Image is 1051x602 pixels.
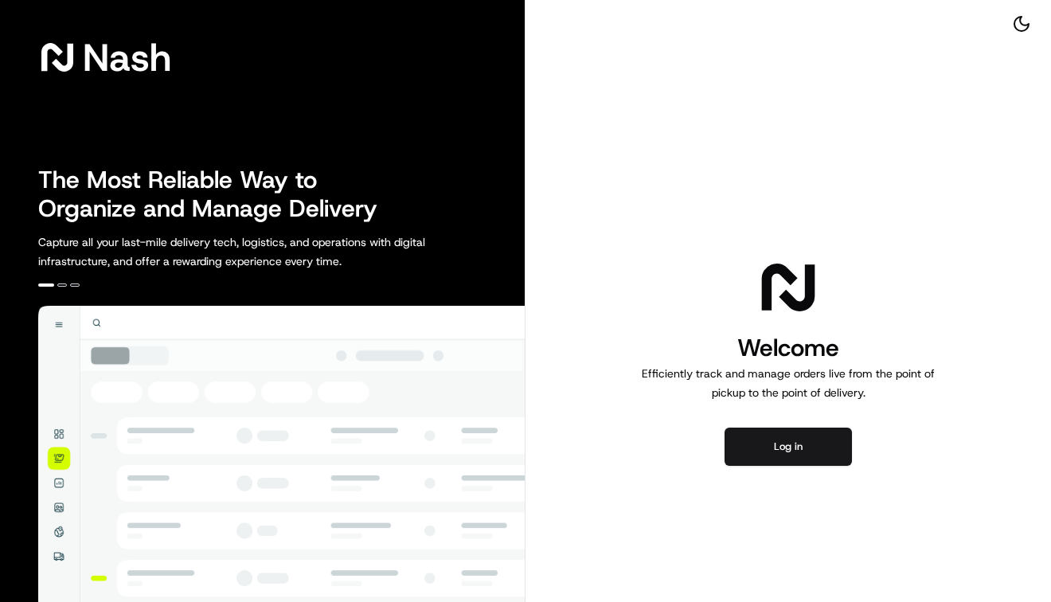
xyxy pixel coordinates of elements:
span: Nash [83,41,171,73]
p: Efficiently track and manage orders live from the point of pickup to the point of delivery. [635,364,941,402]
h2: The Most Reliable Way to Organize and Manage Delivery [38,166,395,223]
button: Log in [725,428,852,466]
h1: Welcome [635,332,941,364]
p: Capture all your last-mile delivery tech, logistics, and operations with digital infrastructure, ... [38,233,497,271]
